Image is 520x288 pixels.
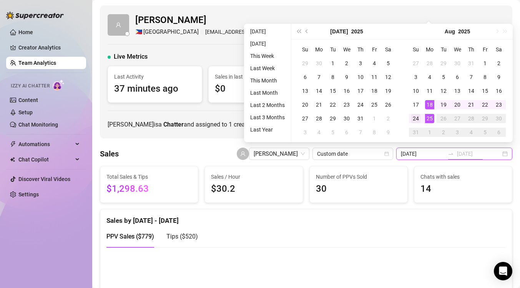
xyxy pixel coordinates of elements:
[478,84,492,98] td: 2025-08-15
[478,70,492,84] td: 2025-08-08
[211,173,296,181] span: Sales / Hour
[384,59,393,68] div: 5
[314,86,324,95] div: 14
[328,59,337,68] div: 1
[409,56,423,70] td: 2025-07-27
[478,43,492,56] th: Fr
[215,72,296,81] span: Sales in last hour
[384,114,393,123] div: 2
[314,72,324,82] div: 7
[439,128,448,137] div: 2
[116,22,121,28] span: user
[411,86,420,95] div: 10
[437,112,450,125] td: 2025-08-26
[247,64,288,73] li: Last Week
[425,128,434,137] div: 1
[301,114,310,123] div: 27
[340,43,354,56] th: We
[492,70,506,84] td: 2025-08-09
[381,98,395,112] td: 2025-07-26
[314,114,324,123] div: 28
[143,28,199,37] span: [GEOGRAPHIC_DATA]
[301,86,310,95] div: 13
[381,125,395,139] td: 2025-08-09
[370,128,379,137] div: 8
[247,125,288,134] li: Last Year
[411,72,420,82] div: 3
[450,43,464,56] th: We
[492,56,506,70] td: 2025-08-02
[10,141,16,147] span: thunderbolt
[328,128,337,137] div: 5
[340,56,354,70] td: 2025-07-02
[328,86,337,95] div: 15
[301,100,310,109] div: 20
[340,98,354,112] td: 2025-07-23
[453,59,462,68] div: 30
[247,27,288,36] li: [DATE]
[340,125,354,139] td: 2025-08-06
[458,24,470,39] button: Choose a year
[298,98,312,112] td: 2025-07-20
[356,72,365,82] div: 10
[423,56,437,70] td: 2025-07-28
[464,112,478,125] td: 2025-08-28
[298,84,312,98] td: 2025-07-13
[370,114,379,123] div: 1
[163,121,184,128] b: Chatter
[367,70,381,84] td: 2025-07-11
[450,84,464,98] td: 2025-08-13
[312,84,326,98] td: 2025-07-14
[247,76,288,85] li: This Month
[229,121,232,128] span: 1
[464,84,478,98] td: 2025-08-14
[312,70,326,84] td: 2025-07-07
[354,70,367,84] td: 2025-07-10
[464,56,478,70] td: 2025-07-31
[328,114,337,123] div: 29
[326,112,340,125] td: 2025-07-29
[478,112,492,125] td: 2025-08-29
[425,86,434,95] div: 11
[326,84,340,98] td: 2025-07-15
[425,114,434,123] div: 25
[492,98,506,112] td: 2025-08-23
[326,56,340,70] td: 2025-07-01
[384,151,389,156] span: calendar
[370,59,379,68] div: 4
[18,60,56,66] a: Team Analytics
[301,72,310,82] div: 6
[326,43,340,56] th: Tu
[480,114,490,123] div: 29
[10,157,15,162] img: Chat Copilot
[480,86,490,95] div: 15
[478,125,492,139] td: 2025-09-05
[18,97,38,103] a: Content
[467,59,476,68] div: 31
[409,125,423,139] td: 2025-08-31
[367,98,381,112] td: 2025-07-25
[18,176,70,182] a: Discover Viral Videos
[354,112,367,125] td: 2025-07-31
[420,173,506,181] span: Chats with sales
[342,114,351,123] div: 30
[356,128,365,137] div: 7
[326,125,340,139] td: 2025-08-05
[342,100,351,109] div: 23
[342,128,351,137] div: 6
[453,72,462,82] div: 6
[480,72,490,82] div: 8
[411,114,420,123] div: 24
[328,72,337,82] div: 8
[135,28,143,37] span: 🇵🇭
[370,100,379,109] div: 25
[303,24,311,39] button: Previous month (PageUp)
[314,100,324,109] div: 21
[298,125,312,139] td: 2025-08-03
[301,128,310,137] div: 3
[114,72,196,81] span: Last Activity
[450,56,464,70] td: 2025-07-30
[18,138,73,150] span: Automations
[326,70,340,84] td: 2025-07-08
[108,120,253,129] span: [PERSON_NAME] is a and assigned to creator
